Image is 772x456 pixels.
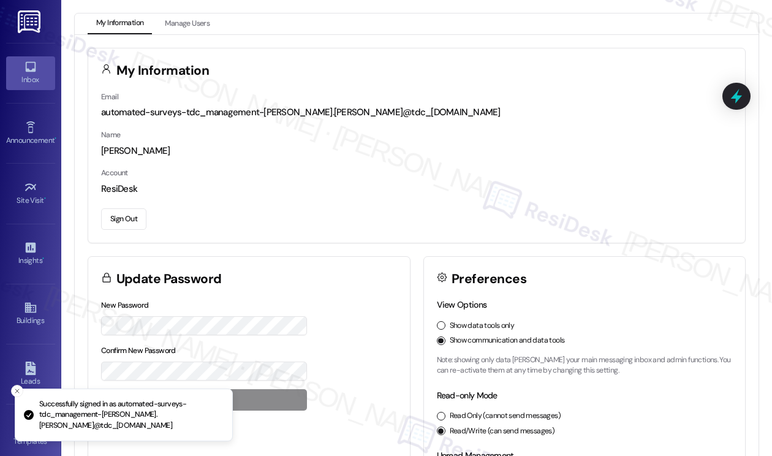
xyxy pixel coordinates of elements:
[6,297,55,330] a: Buildings
[156,13,218,34] button: Manage Users
[450,411,561,422] label: Read Only (cannot send messages)
[44,194,46,203] span: •
[6,237,55,270] a: Insights •
[6,56,55,89] a: Inbox
[101,92,118,102] label: Email
[42,254,44,263] span: •
[437,390,498,401] label: Read-only Mode
[6,358,55,391] a: Leads
[116,64,210,77] h3: My Information
[450,335,565,346] label: Show communication and data tools
[6,177,55,210] a: Site Visit •
[39,399,222,431] p: Successfully signed in as automated-surveys-tdc_management-[PERSON_NAME].[PERSON_NAME]@tdc_[DOMAI...
[101,168,128,178] label: Account
[11,385,23,397] button: Close toast
[101,300,149,310] label: New Password
[101,130,121,140] label: Name
[101,145,732,158] div: [PERSON_NAME]
[450,321,515,332] label: Show data tools only
[101,183,732,196] div: ResiDesk
[452,273,526,286] h3: Preferences
[6,418,55,451] a: Templates •
[101,106,732,119] div: automated-surveys-tdc_management-[PERSON_NAME].[PERSON_NAME]@tdc_[DOMAIN_NAME]
[437,299,487,310] label: View Options
[88,13,152,34] button: My Information
[101,208,146,230] button: Sign Out
[437,355,733,376] p: Note: showing only data [PERSON_NAME] your main messaging inbox and admin functions. You can re-a...
[101,346,176,355] label: Confirm New Password
[55,134,56,143] span: •
[450,426,555,437] label: Read/Write (can send messages)
[18,10,43,33] img: ResiDesk Logo
[116,273,222,286] h3: Update Password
